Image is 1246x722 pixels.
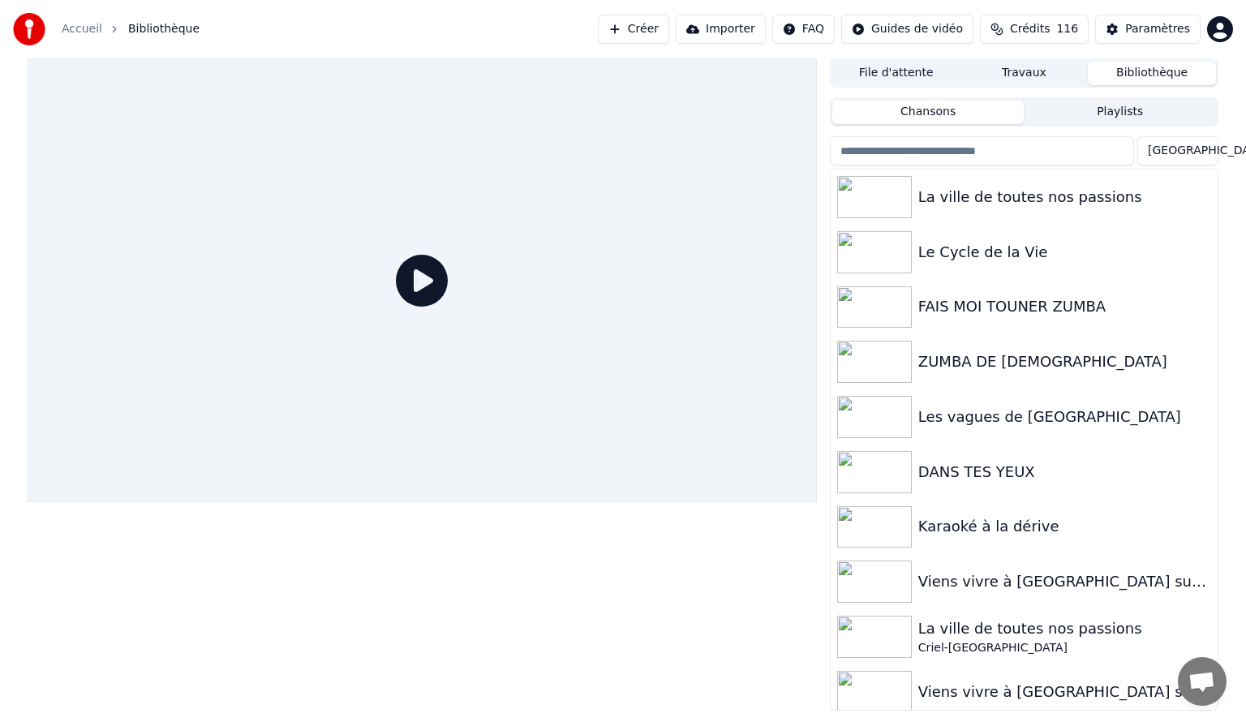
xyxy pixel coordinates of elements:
button: Bibliothèque [1088,62,1216,85]
span: Bibliothèque [128,21,200,37]
a: Accueil [62,21,102,37]
nav: breadcrumb [62,21,200,37]
button: Paramètres [1095,15,1201,44]
button: Chansons [832,101,1025,124]
div: FAIS MOI TOUNER ZUMBA [918,295,1211,318]
button: Playlists [1024,101,1216,124]
div: Viens vivre à [GEOGRAPHIC_DATA] sur [GEOGRAPHIC_DATA] [918,681,1211,703]
div: Le Cycle de la Vie [918,241,1211,264]
span: Crédits [1010,21,1050,37]
div: DANS TES YEUX [918,461,1211,483]
img: youka [13,13,45,45]
button: FAQ [772,15,835,44]
button: Importer [676,15,766,44]
div: Criel-[GEOGRAPHIC_DATA] [918,640,1211,656]
div: Viens vivre à [GEOGRAPHIC_DATA] sur [GEOGRAPHIC_DATA] [918,570,1211,593]
div: Ouvrir le chat [1178,657,1227,706]
button: Créer [598,15,669,44]
div: La ville de toutes nos passions [918,617,1211,640]
button: Guides de vidéo [841,15,973,44]
div: La ville de toutes nos passions [918,186,1211,208]
div: Les vagues de [GEOGRAPHIC_DATA] [918,406,1211,428]
button: Crédits116 [980,15,1089,44]
div: Karaoké à la dérive [918,515,1211,538]
button: File d'attente [832,62,960,85]
span: 116 [1056,21,1078,37]
div: Paramètres [1125,21,1190,37]
div: ZUMBA DE [DEMOGRAPHIC_DATA] [918,350,1211,373]
button: Travaux [960,62,1089,85]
